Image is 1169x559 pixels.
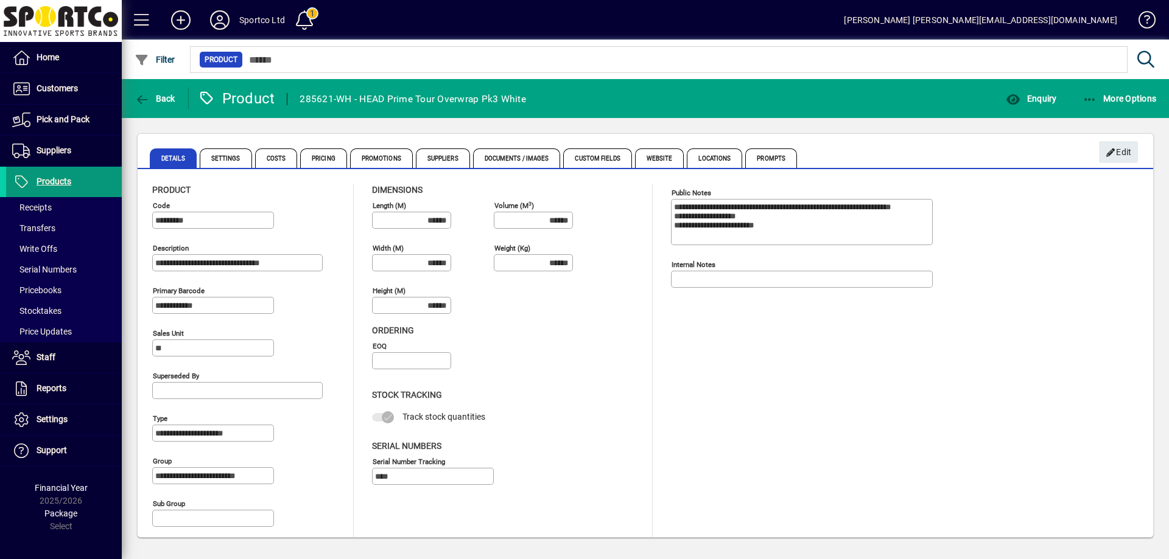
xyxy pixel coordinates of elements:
span: Reports [37,383,66,393]
mat-label: EOQ [373,342,387,350]
div: Sportco Ltd [239,10,285,30]
span: Stock Tracking [372,390,442,400]
span: Settings [200,148,252,168]
mat-label: Type [153,414,167,423]
a: Suppliers [6,136,122,166]
button: Back [132,88,178,109]
a: Write Offs [6,238,122,259]
span: Package [44,509,77,518]
span: Edit [1106,142,1132,162]
span: Transfers [12,223,55,233]
span: More Options [1083,94,1157,103]
a: Price Updates [6,321,122,342]
button: Profile [200,9,239,31]
a: Pick and Pack [6,105,122,135]
div: Product [198,89,275,108]
mat-label: Primary barcode [153,286,205,295]
span: Financial Year [35,483,88,493]
span: Products [37,176,71,186]
span: Enquiry [1006,94,1056,103]
span: Serial Numbers [372,441,441,451]
a: Support [6,436,122,466]
span: Write Offs [12,244,57,254]
span: Locations [687,148,742,168]
mat-label: Height (m) [373,286,405,295]
span: Custom Fields [563,148,631,168]
a: Home [6,43,122,73]
span: Details [150,148,197,168]
span: Price Updates [12,327,72,336]
span: Suppliers [37,145,71,155]
a: Pricebooks [6,280,122,300]
a: Knowledge Base [1129,2,1154,42]
span: Settings [37,414,68,424]
span: Product [205,54,237,66]
span: Receipts [12,203,52,212]
mat-label: Volume (m ) [494,201,534,210]
button: More Options [1079,88,1160,109]
a: Customers [6,74,122,104]
mat-label: Weight (Kg) [494,244,530,252]
div: 285621-WH - HEAD Prime Tour Overwrap Pk3 White [300,89,526,109]
span: Dimensions [372,185,423,195]
a: Staff [6,342,122,373]
span: Customers [37,83,78,93]
mat-label: Internal Notes [672,260,715,269]
span: Serial Numbers [12,265,77,274]
span: Ordering [372,325,414,335]
span: Filter [135,55,175,64]
span: Website [635,148,684,168]
span: Support [37,445,67,455]
mat-label: Sub group [153,499,185,508]
span: Prompts [745,148,797,168]
button: Add [161,9,200,31]
a: Reports [6,373,122,404]
span: Back [135,94,175,103]
mat-label: Length (m) [373,201,406,210]
mat-label: Superseded by [153,372,199,380]
span: Suppliers [416,148,470,168]
span: Pricing [300,148,347,168]
a: Receipts [6,197,122,218]
span: Pricebooks [12,285,61,295]
span: Promotions [350,148,413,168]
button: Edit [1099,141,1138,163]
mat-label: Serial Number tracking [373,457,445,465]
span: Home [37,52,59,62]
span: Staff [37,352,55,362]
span: Track stock quantities [402,412,485,422]
button: Enquiry [1003,88,1059,109]
span: Stocktakes [12,306,61,316]
mat-label: Width (m) [373,244,404,252]
mat-label: Description [153,244,189,252]
sup: 3 [528,200,532,206]
span: Documents / Images [473,148,561,168]
mat-label: Sales unit [153,329,184,338]
a: Settings [6,404,122,435]
span: Product [152,185,191,195]
mat-label: Code [153,201,170,210]
span: Pick and Pack [37,114,90,124]
a: Transfers [6,218,122,238]
a: Serial Numbers [6,259,122,280]
mat-label: Group [153,457,172,465]
span: Costs [255,148,298,168]
app-page-header-button: Back [122,88,189,109]
a: Stocktakes [6,300,122,321]
div: [PERSON_NAME] [PERSON_NAME][EMAIL_ADDRESS][DOMAIN_NAME] [844,10,1117,30]
mat-label: Public Notes [672,189,711,197]
button: Filter [132,49,178,71]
